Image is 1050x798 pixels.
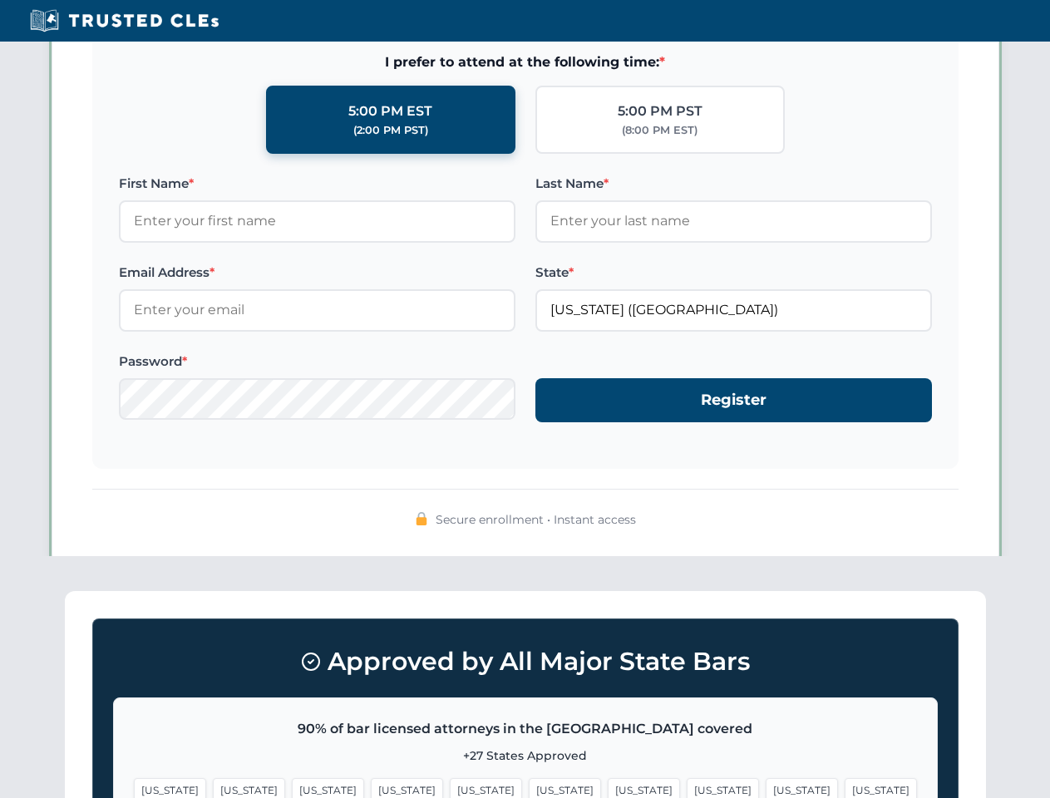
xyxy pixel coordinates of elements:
[119,289,515,331] input: Enter your email
[535,263,932,283] label: State
[353,122,428,139] div: (2:00 PM PST)
[113,639,938,684] h3: Approved by All Major State Bars
[618,101,702,122] div: 5:00 PM PST
[119,352,515,372] label: Password
[348,101,432,122] div: 5:00 PM EST
[119,52,932,73] span: I prefer to attend at the following time:
[415,512,428,525] img: 🔒
[535,174,932,194] label: Last Name
[622,122,698,139] div: (8:00 PM EST)
[119,174,515,194] label: First Name
[134,718,917,740] p: 90% of bar licensed attorneys in the [GEOGRAPHIC_DATA] covered
[535,289,932,331] input: Florida (FL)
[535,200,932,242] input: Enter your last name
[535,378,932,422] button: Register
[25,8,224,33] img: Trusted CLEs
[119,263,515,283] label: Email Address
[119,200,515,242] input: Enter your first name
[134,746,917,765] p: +27 States Approved
[436,510,636,529] span: Secure enrollment • Instant access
